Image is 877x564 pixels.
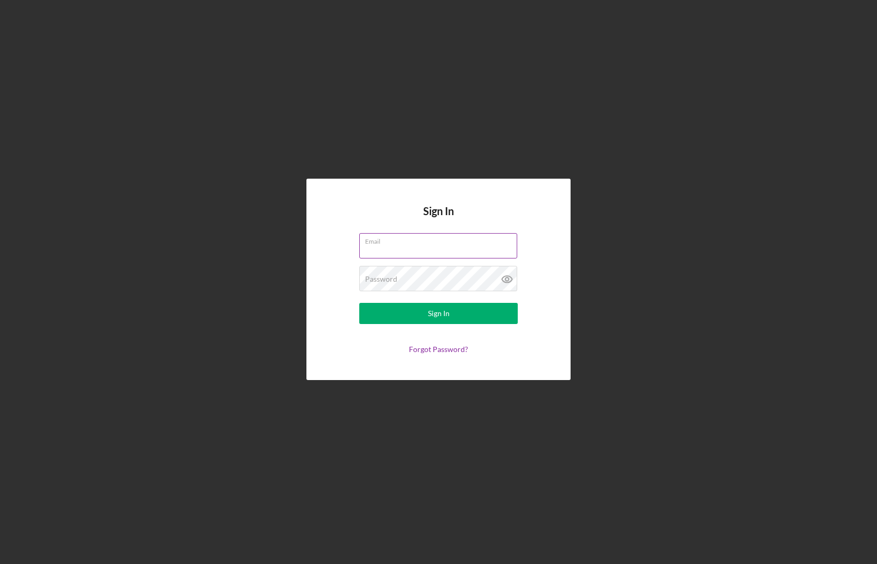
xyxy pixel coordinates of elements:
[359,303,518,324] button: Sign In
[365,275,397,283] label: Password
[423,205,454,233] h4: Sign In
[365,234,517,245] label: Email
[428,303,450,324] div: Sign In
[409,345,468,354] a: Forgot Password?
